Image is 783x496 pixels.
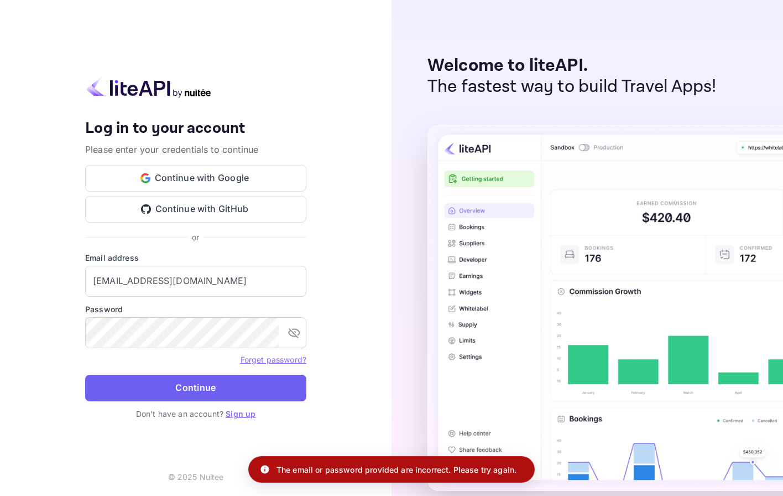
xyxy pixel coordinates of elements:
[427,76,717,97] p: The fastest way to build Travel Apps!
[85,76,212,98] img: liteapi
[427,55,717,76] p: Welcome to liteAPI.
[85,165,306,192] button: Continue with Google
[192,231,199,243] p: or
[85,119,306,138] h4: Log in to your account
[85,196,306,223] button: Continue with GitHub
[85,143,306,156] p: Please enter your credentials to continue
[85,375,306,401] button: Continue
[241,355,306,364] a: Forget password?
[85,303,306,315] label: Password
[85,408,306,420] p: Don't have an account?
[226,409,255,418] a: Sign up
[85,252,306,263] label: Email address
[85,266,306,297] input: Enter your email address
[276,464,516,476] p: The email or password provided are incorrect. Please try again.
[283,322,305,344] button: toggle password visibility
[168,471,224,483] p: © 2025 Nuitee
[241,354,306,365] a: Forget password?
